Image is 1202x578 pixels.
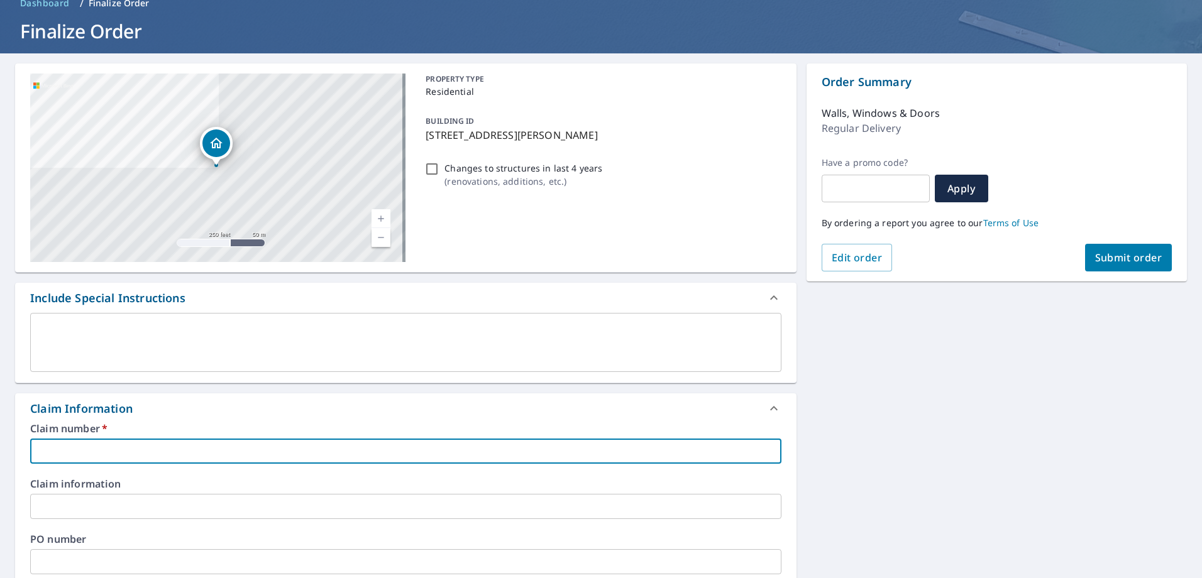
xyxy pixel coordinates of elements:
[935,175,988,202] button: Apply
[832,251,883,264] span: Edit order
[983,217,1039,229] a: Terms of Use
[15,283,797,313] div: Include Special Instructions
[426,74,776,85] p: PROPERTY TYPE
[426,85,776,98] p: Residential
[822,244,893,271] button: Edit order
[372,209,390,228] a: Current Level 17, Zoom In
[444,161,602,175] p: Changes to structures in last 4 years
[945,182,978,195] span: Apply
[444,175,602,188] p: ( renovations, additions, etc. )
[30,400,133,417] div: Claim Information
[1085,244,1172,271] button: Submit order
[372,228,390,247] a: Current Level 17, Zoom Out
[426,128,776,143] p: [STREET_ADDRESS][PERSON_NAME]
[15,18,1187,44] h1: Finalize Order
[1095,251,1162,264] span: Submit order
[30,290,185,307] div: Include Special Instructions
[30,479,781,489] label: Claim information
[822,217,1172,229] p: By ordering a report you agree to our
[822,106,940,121] p: Walls, Windows & Doors
[822,157,930,168] label: Have a promo code?
[15,393,797,423] div: Claim Information
[822,121,901,136] p: Regular Delivery
[200,127,233,166] div: Dropped pin, building 1, Residential property, 892 Settlers Dr Milliken, CO 80543
[822,74,1172,90] p: Order Summary
[426,116,474,126] p: BUILDING ID
[30,534,781,544] label: PO number
[30,423,781,433] label: Claim number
